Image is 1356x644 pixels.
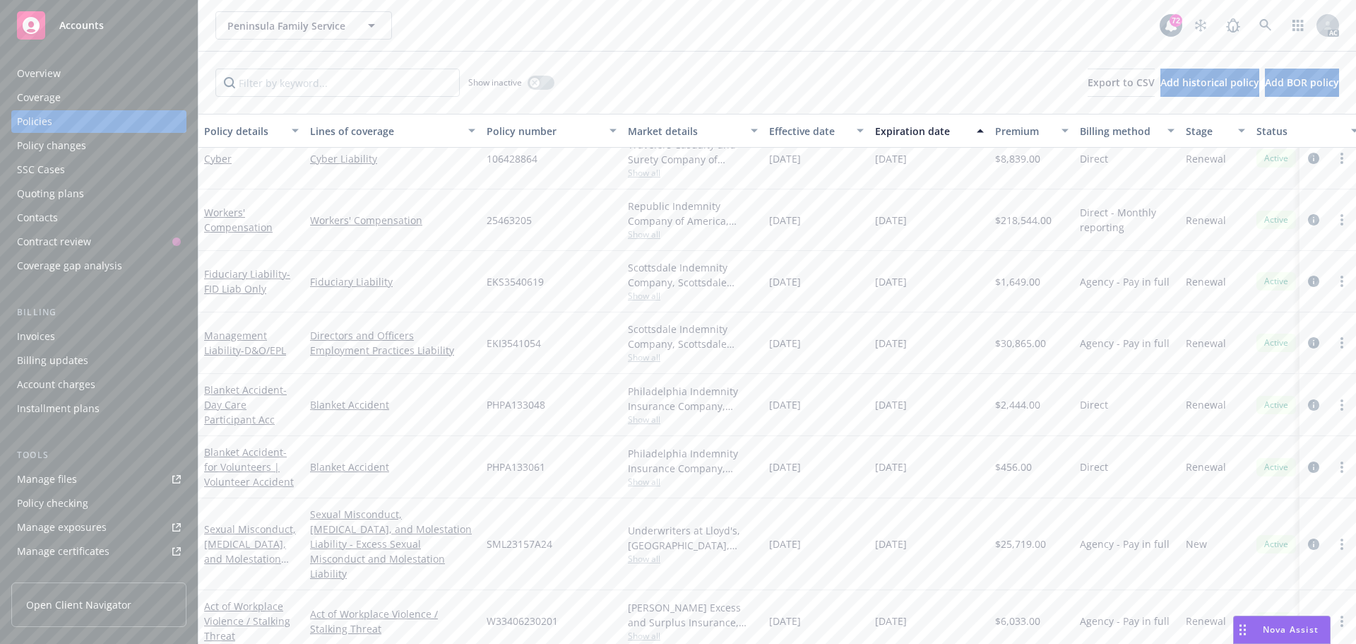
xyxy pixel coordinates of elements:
button: Effective date [763,114,869,148]
button: Policy details [198,114,304,148]
span: Renewal [1186,459,1226,474]
a: Switch app [1284,11,1312,40]
input: Filter by keyword... [215,69,460,97]
span: SML23157A24 [487,537,552,551]
a: circleInformation [1305,613,1322,630]
span: [DATE] [769,274,801,289]
span: Agency - Pay in full [1080,614,1170,628]
span: Direct [1080,397,1108,412]
div: Contacts [17,206,58,229]
a: Coverage gap analysis [11,254,186,277]
span: Show all [628,414,758,426]
span: EKI3541054 [487,336,541,351]
a: Account charges [11,373,186,396]
a: Contract review [11,230,186,253]
a: Invoices [11,325,186,348]
a: Sexual Misconduct, [MEDICAL_DATA], and Molestation Liability - Excess Sexual Misconduct and Moles... [310,507,475,581]
button: Export to CSV [1088,69,1155,97]
span: $30,865.00 [995,336,1046,351]
span: Active [1262,213,1290,226]
span: Show all [628,630,758,642]
a: SSC Cases [11,158,186,181]
span: [DATE] [875,459,907,474]
div: Contract review [17,230,91,253]
a: Manage certificates [11,540,186,563]
span: Show inactive [468,76,522,88]
a: Blanket Accident [310,459,475,474]
a: Quoting plans [11,182,186,205]
span: Renewal [1186,336,1226,351]
a: Fiduciary Liability [310,274,475,289]
div: Manage files [17,468,77,491]
a: Manage files [11,468,186,491]
span: Direct [1080,459,1108,474]
div: Philadelphia Indemnity Insurance Company, [GEOGRAPHIC_DATA] Insurance Companies [628,384,758,414]
a: more [1333,150,1350,167]
div: Account charges [17,373,95,396]
button: Billing method [1074,114,1180,148]
a: Management Liability [204,329,286,357]
a: circleInformation [1305,536,1322,553]
button: Peninsula Family Service [215,11,392,40]
div: Market details [628,124,742,139]
a: Billing updates [11,349,186,372]
a: Blanket Accident [310,397,475,412]
a: Fiduciary Liability [204,267,290,295]
button: Expiration date [869,114,989,148]
span: Nova Assist [1263,623,1319,636]
div: Billing updates [17,349,88,372]
div: Travelers Casualty and Surety Company of America, Travelers Insurance [628,137,758,167]
div: Coverage [17,86,61,109]
a: more [1333,536,1350,553]
span: Show all [628,228,758,240]
a: more [1333,334,1350,351]
span: Show all [628,167,758,179]
span: Export to CSV [1088,76,1155,89]
div: Manage exposures [17,516,107,539]
span: $1,649.00 [995,274,1040,289]
a: circleInformation [1305,150,1322,167]
a: circleInformation [1305,334,1322,351]
div: Overview [17,62,61,85]
a: Directors and Officers [310,328,475,343]
div: Underwriters at Lloyd's, [GEOGRAPHIC_DATA], [PERSON_NAME] of [GEOGRAPHIC_DATA], [GEOGRAPHIC_DATA] [628,523,758,553]
div: [PERSON_NAME] Excess and Surplus Insurance, Inc., [PERSON_NAME] Group [628,600,758,630]
span: Active [1262,538,1290,551]
span: [DATE] [769,459,801,474]
div: Lines of coverage [310,124,460,139]
span: Renewal [1186,614,1226,628]
button: Stage [1180,114,1251,148]
span: Agency - Pay in full [1080,336,1170,351]
a: Policy checking [11,492,186,515]
a: Blanket Accident [204,445,294,488]
div: SSC Cases [17,158,65,181]
span: Renewal [1186,397,1226,412]
button: Policy number [481,114,622,148]
span: Show all [628,351,758,363]
span: Active [1262,399,1290,411]
a: circleInformation [1305,397,1322,414]
div: Tools [11,448,186,462]
a: Blanket Accident [204,383,287,426]
button: Add historical policy [1160,69,1259,97]
a: Cyber [204,152,232,165]
button: Lines of coverage [304,114,481,148]
div: Scottsdale Indemnity Company, Scottsdale Insurance Company (Nationwide), CRC Group [628,322,758,351]
a: Stop snowing [1186,11,1215,40]
span: Active [1262,152,1290,165]
span: Open Client Navigator [26,597,131,612]
span: Add historical policy [1160,76,1259,89]
span: New [1186,537,1207,551]
a: circleInformation [1305,211,1322,228]
div: Installment plans [17,397,100,420]
div: Policy number [487,124,601,139]
div: Republic Indemnity Company of America, [GEOGRAPHIC_DATA] Indemnity [628,199,758,228]
span: Show all [628,476,758,488]
span: [DATE] [875,537,907,551]
a: Manage exposures [11,516,186,539]
div: Drag to move [1234,616,1251,643]
button: Nova Assist [1233,616,1331,644]
div: Premium [995,124,1053,139]
button: Add BOR policy [1265,69,1339,97]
